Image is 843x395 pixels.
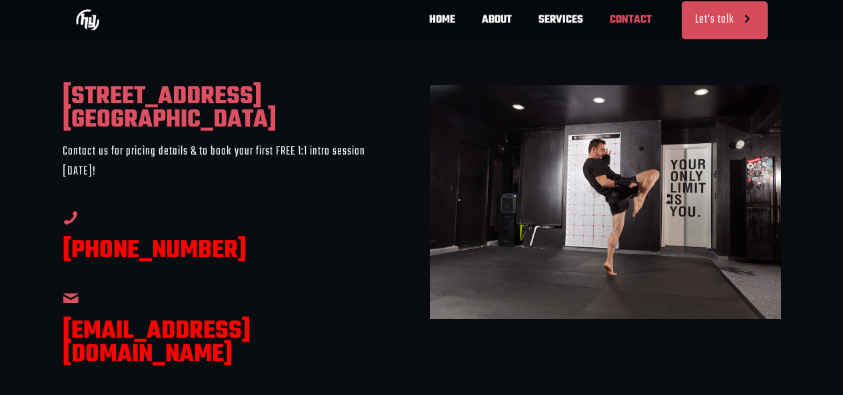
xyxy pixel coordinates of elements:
[63,142,377,182] p: Contact us for pricing details & to book your first FREE 1:1 intro session [DATE]!
[63,232,247,270] a: [PHONE_NUMBER]
[682,1,768,39] a: Let's talk
[76,8,99,31] img: BOOK A FREE SESSION NOW!
[63,78,277,139] span: [STREET_ADDRESS] [GEOGRAPHIC_DATA]
[63,312,251,374] a: [EMAIL_ADDRESS][DOMAIN_NAME]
